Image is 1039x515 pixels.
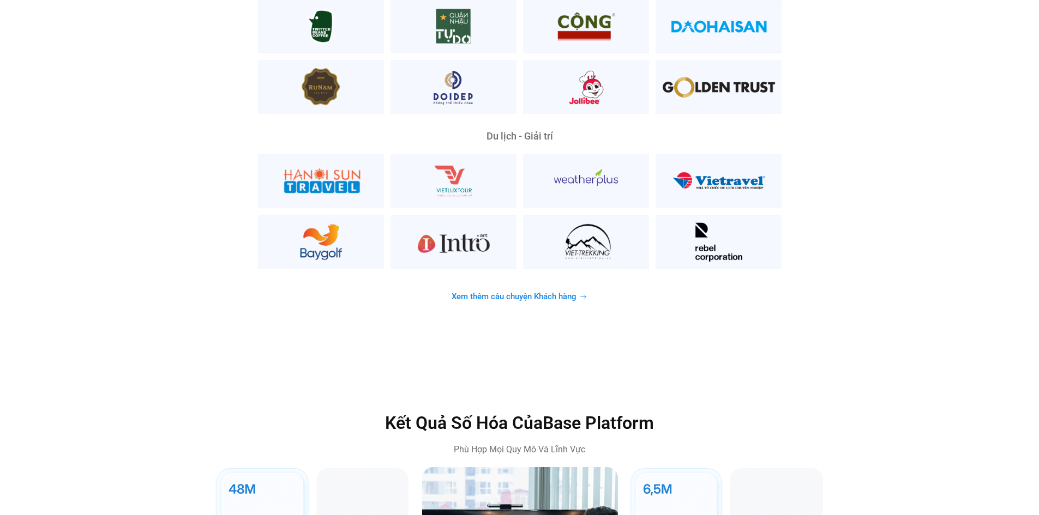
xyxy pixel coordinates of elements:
[452,293,576,301] span: Xem thêm câu chuyện Khách hàng
[288,412,752,435] h2: Kết Quả Số Hóa Của
[288,443,752,456] p: Phù Hợp Mọi Quy Mô Và Lĩnh Vực
[258,131,782,141] div: Du lịch - Giải trí
[439,286,600,307] a: Xem thêm câu chuyện Khách hàng
[543,413,654,433] span: Base Platform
